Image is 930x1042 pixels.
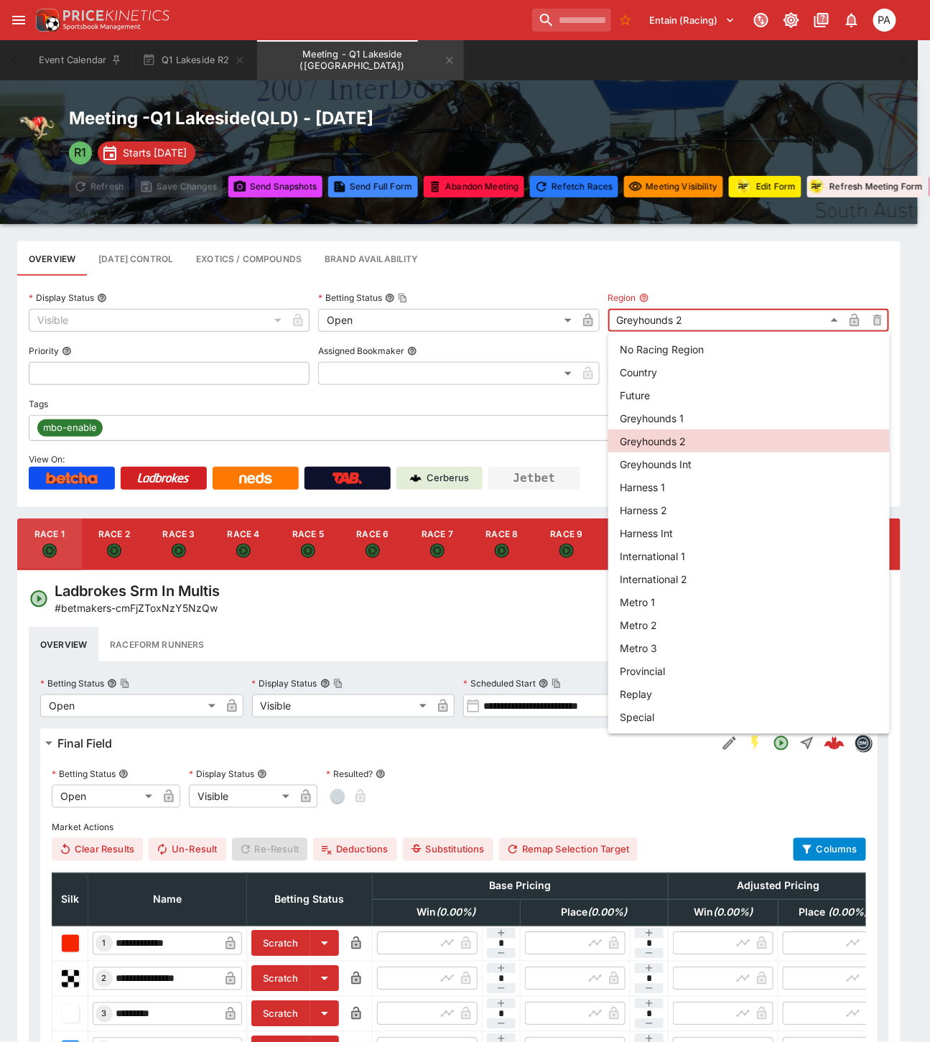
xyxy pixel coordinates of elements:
[608,682,890,705] li: Replay
[608,613,890,636] li: Metro 2
[608,544,890,567] li: International 1
[608,498,890,521] li: Harness 2
[608,475,890,498] li: Harness 1
[608,567,890,590] li: International 2
[608,383,890,406] li: Future
[608,636,890,659] li: Metro 3
[608,338,890,360] li: No Racing Region
[608,429,890,452] li: Greyhounds 2
[608,590,890,613] li: Metro 1
[608,521,890,544] li: Harness Int
[608,406,890,429] li: Greyhounds 1
[608,705,890,728] li: Special
[608,452,890,475] li: Greyhounds Int
[608,360,890,383] li: Country
[608,659,890,682] li: Provincial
